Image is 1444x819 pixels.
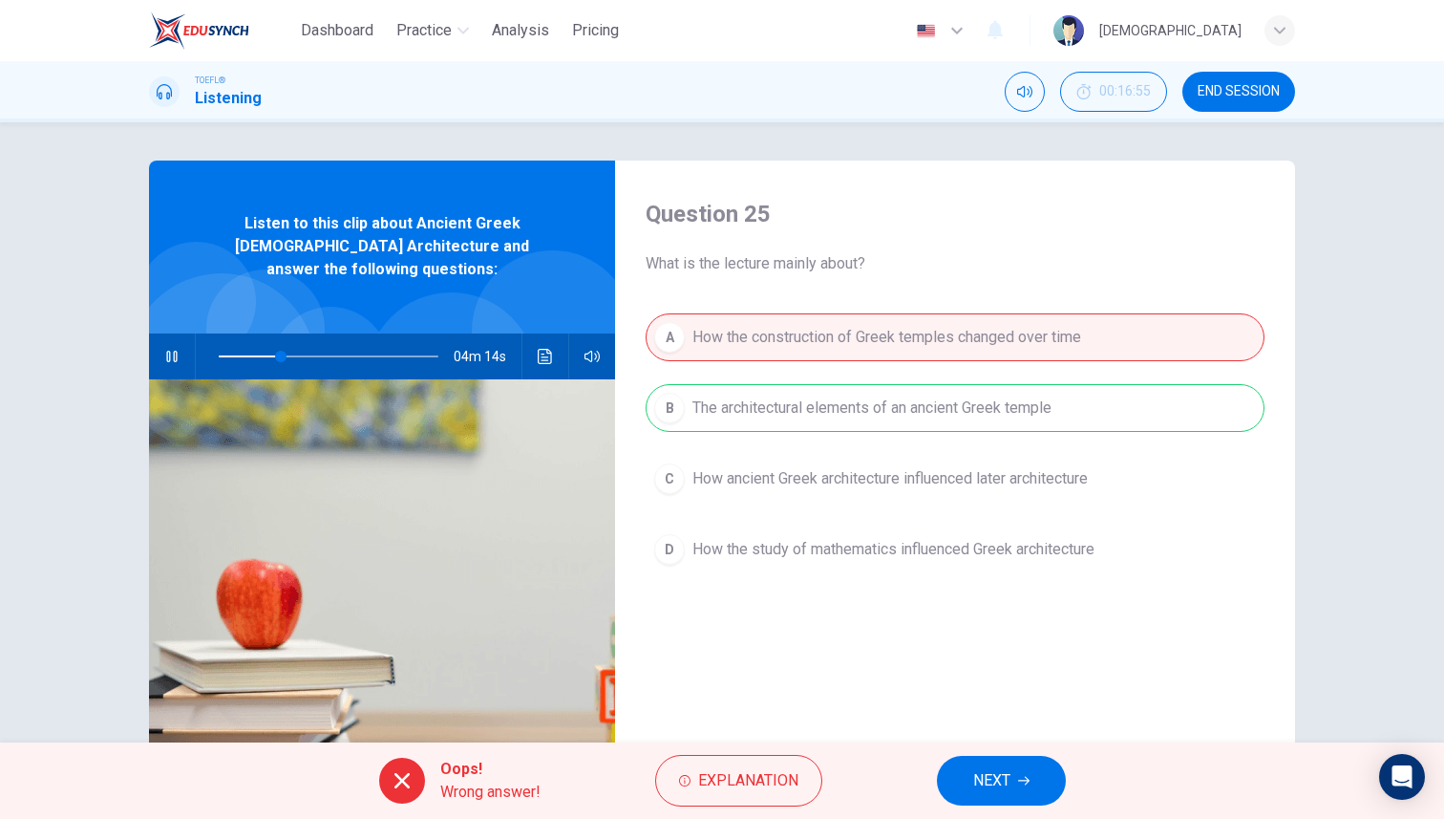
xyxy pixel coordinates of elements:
div: Mute [1005,72,1045,112]
button: 00:16:55 [1060,72,1167,112]
h1: Listening [195,87,262,110]
span: Listen to this clip about Ancient Greek [DEMOGRAPHIC_DATA] Architecture and answer the following ... [211,212,553,281]
span: Pricing [572,19,619,42]
button: Practice [389,13,477,48]
span: Explanation [698,767,798,794]
span: END SESSION [1198,84,1280,99]
div: Open Intercom Messenger [1379,754,1425,800]
span: 00:16:55 [1099,84,1151,99]
button: NEXT [937,756,1066,806]
button: Click to see the audio transcription [530,334,561,379]
button: Pricing [564,13,626,48]
span: Oops! [440,758,541,781]
button: Explanation [655,755,822,807]
span: TOEFL® [195,74,225,87]
span: Wrong answer! [440,781,541,804]
span: Practice [396,19,452,42]
span: Dashboard [301,19,373,42]
a: EduSynch logo [149,11,293,50]
span: 04m 14s [454,334,521,379]
img: en [914,24,938,38]
span: NEXT [973,767,1010,794]
span: Analysis [492,19,549,42]
div: Hide [1060,72,1167,112]
button: Analysis [484,13,557,48]
div: [DEMOGRAPHIC_DATA] [1099,19,1242,42]
button: END SESSION [1182,72,1295,112]
span: What is the lecture mainly about? [646,252,1264,275]
button: Dashboard [293,13,381,48]
img: Profile picture [1053,15,1084,46]
h4: Question 25 [646,199,1264,229]
img: EduSynch logo [149,11,249,50]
